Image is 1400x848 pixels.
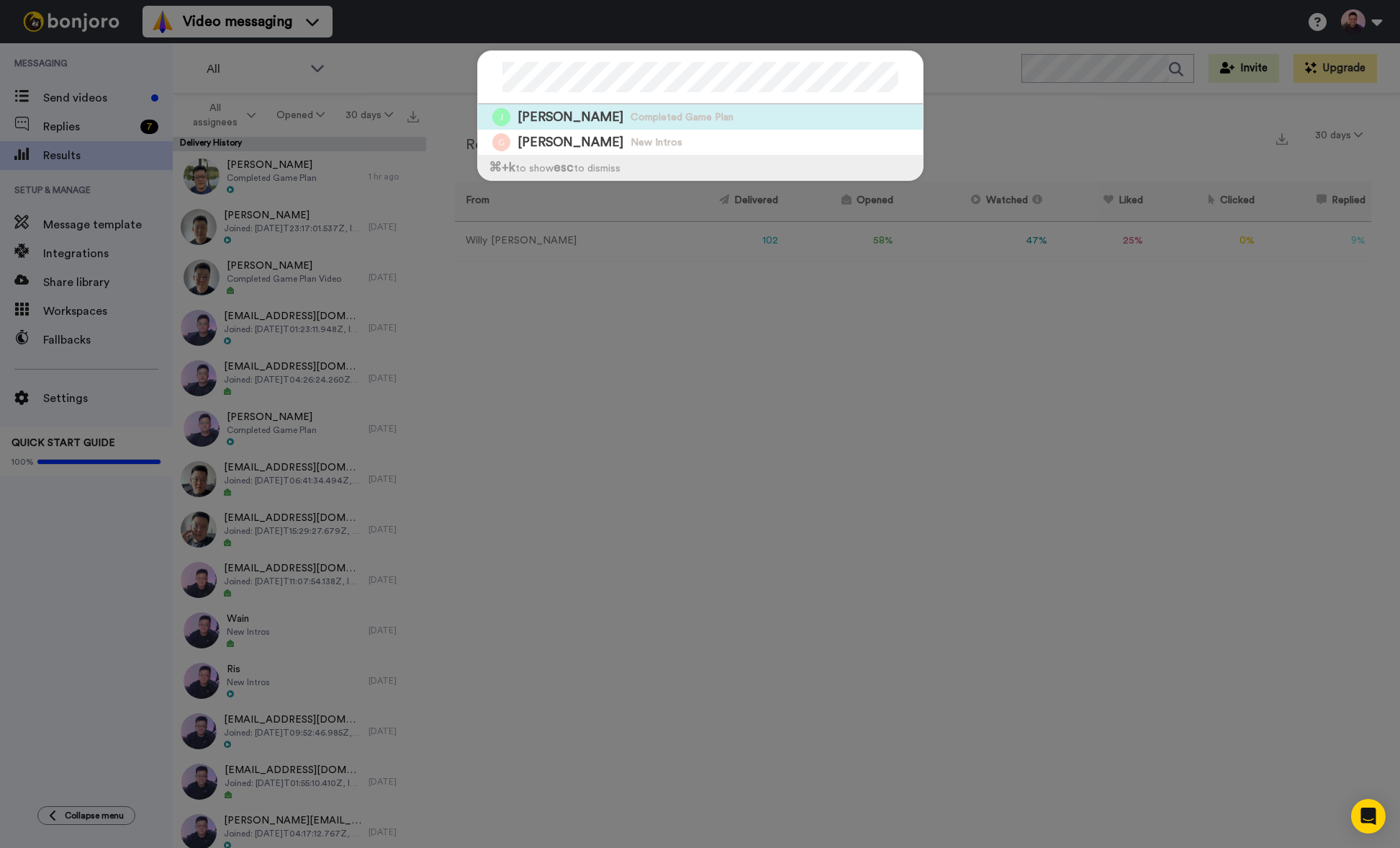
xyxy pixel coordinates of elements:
div: to show to dismiss [478,155,923,180]
a: Image of James Ong[PERSON_NAME]Completed Game Plan [478,104,923,130]
img: Image of James Ong [492,108,510,126]
span: Completed Game Plan [631,110,733,125]
span: esc [554,161,574,174]
span: [PERSON_NAME] [518,108,623,126]
div: Open Intercom Messenger [1351,799,1386,834]
img: Image of James [492,133,510,151]
a: Image of James[PERSON_NAME]New Intros [478,130,923,155]
span: [PERSON_NAME] [518,133,623,151]
span: ⌘ +k [489,161,515,174]
span: New Intros [631,135,682,150]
